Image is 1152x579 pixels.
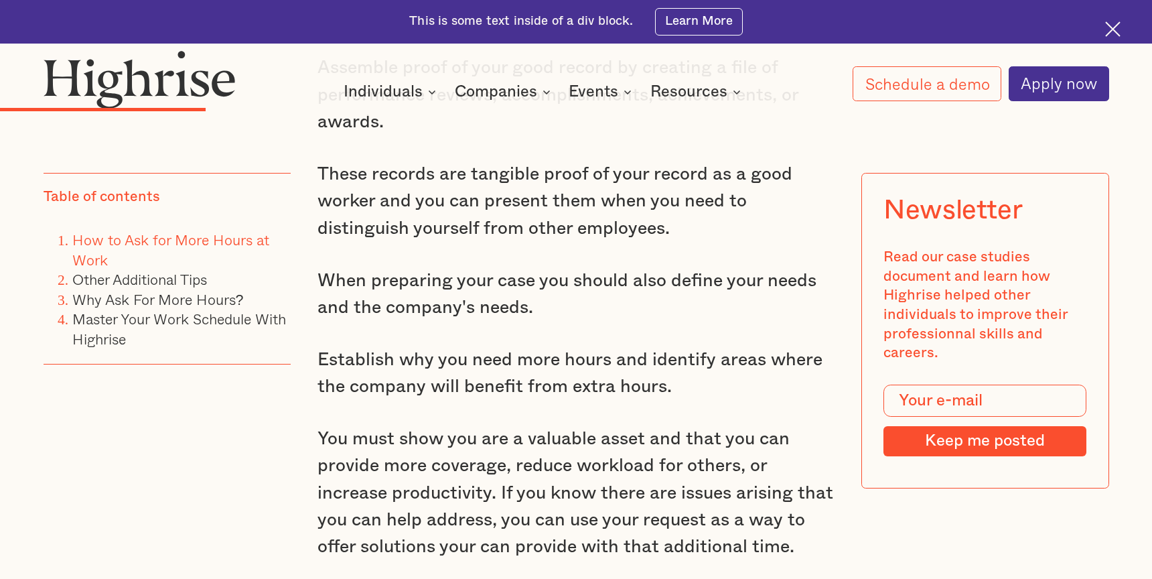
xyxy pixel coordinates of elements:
[1009,66,1109,101] a: Apply now
[44,188,160,208] div: Table of contents
[853,66,1001,101] a: Schedule a demo
[1105,21,1121,37] img: Cross icon
[409,13,634,30] div: This is some text inside of a div block.
[72,308,286,350] a: Master Your Work Schedule With Highrise
[317,267,835,322] p: When preparing your case you should also define your needs and the company's needs.
[44,50,236,109] img: Highrise logo
[455,84,555,100] div: Companies
[569,84,636,100] div: Events
[344,84,440,100] div: Individuals
[655,8,743,36] a: Learn More
[72,288,244,310] a: Why Ask For More Hours?
[317,346,835,401] p: Establish why you need more hours and identify areas where the company will benefit from extra ho...
[72,229,269,271] a: How to Ask for More Hours at Work
[883,426,1086,456] input: Keep me posted
[317,161,835,242] p: These records are tangible proof of your record as a good worker and you can present them when yo...
[650,84,727,100] div: Resources
[883,385,1086,456] form: Modal Form
[883,248,1086,363] div: Read our case studies document and learn how Highrise helped other individuals to improve their p...
[650,84,745,100] div: Resources
[344,84,423,100] div: Individuals
[317,426,835,561] p: You must show you are a valuable asset and that you can provide more coverage, reduce workload fo...
[569,84,618,100] div: Events
[455,84,537,100] div: Companies
[72,268,207,290] a: Other Additional Tips
[883,385,1086,417] input: Your e-mail
[883,195,1022,227] div: Newsletter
